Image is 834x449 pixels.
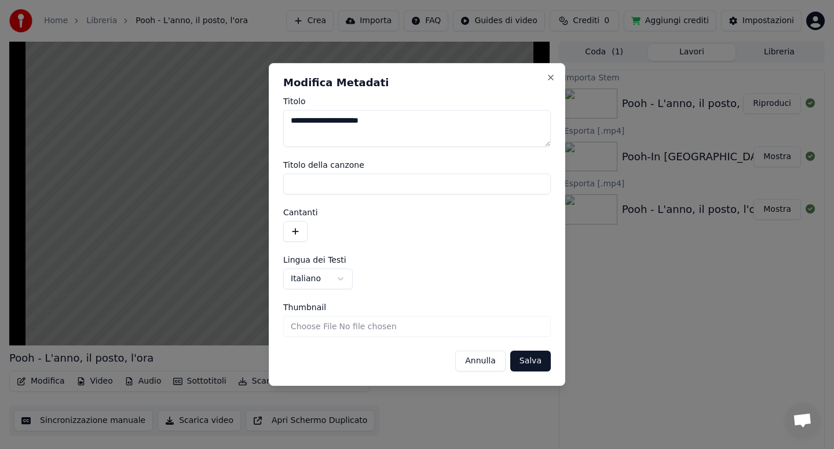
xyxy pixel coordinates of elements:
[283,208,551,216] label: Cantanti
[283,97,551,105] label: Titolo
[283,161,551,169] label: Titolo della canzone
[510,351,551,371] button: Salva
[283,256,346,264] span: Lingua dei Testi
[283,78,551,88] h2: Modifica Metadati
[283,303,326,311] span: Thumbnail
[455,351,506,371] button: Annulla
